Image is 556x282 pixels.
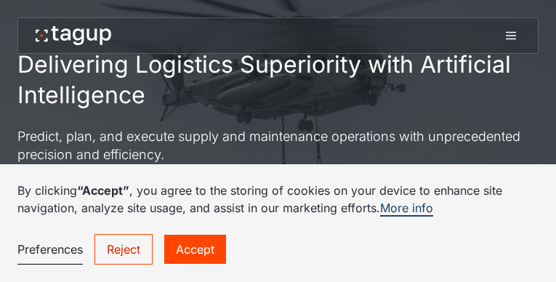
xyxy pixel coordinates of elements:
h1: Delivering Logistics Superiority with Artificial Intelligence [17,49,539,110]
p: By clicking , you agree to the storing of cookies on your device to enhance site navigation, anal... [17,182,539,217]
p: Predict, plan, and execute supply and maintenance operations with unprecedented precision and eff... [17,127,539,164]
a: Reject [94,234,153,265]
a: Preferences [17,235,83,265]
a: More info [380,201,433,217]
strong: “Accept” [77,183,129,198]
a: Accept [164,235,226,264]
